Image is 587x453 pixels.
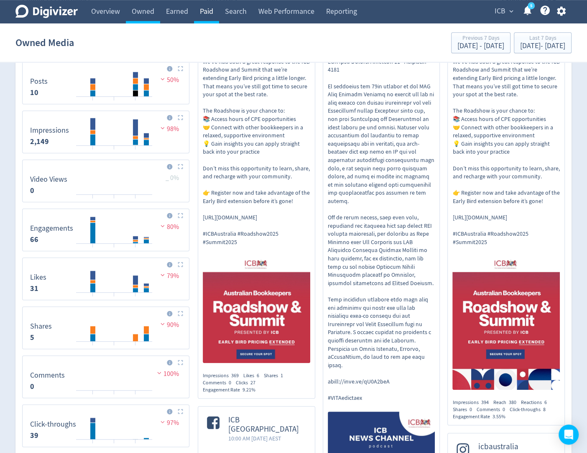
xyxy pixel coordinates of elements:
[30,430,38,440] strong: 39
[178,360,183,365] img: Placeholder
[257,372,259,379] span: 6
[158,419,167,425] img: negative-performance.svg
[155,370,179,378] span: 100%
[178,164,183,169] img: Placeholder
[178,262,183,267] img: Placeholder
[203,58,310,247] p: We’ve had such a great response to the ICB Roadshow and Summit that we’re extending Early Bird pr...
[231,372,239,379] span: 369
[203,255,310,363] img: https://media.cf.digivizer.com/images/linkedin-127897832-urn:li:share:7369148950051758083-a940d16...
[457,35,504,42] div: Previous 7 Days
[88,149,98,154] text: 04/09
[509,406,550,413] div: Click-throughs
[448,13,564,392] a: ICB [GEOGRAPHIC_DATA]9:31 AM [DATE] AESTWe’ve had such a great response to the ICB Roadshow and S...
[30,88,38,98] strong: 10
[130,149,140,154] text: 08/09
[281,372,283,379] span: 1
[30,224,73,233] dt: Engagements
[158,223,167,229] img: negative-performance.svg
[26,114,186,149] svg: Impressions 10
[26,261,186,296] svg: Likes 0
[109,296,119,301] text: 06/09
[452,58,560,247] p: We’ve had such a great response to the ICB Roadshow and Summit that we’re extending Early Bird pr...
[88,345,98,350] text: 04/09
[228,415,306,435] span: ICB [GEOGRAPHIC_DATA]
[158,419,179,427] span: 97%
[130,296,140,301] text: 08/09
[229,379,231,386] span: 0
[130,198,140,203] text: 08/09
[158,76,179,84] span: 50%
[158,125,167,131] img: negative-performance.svg
[30,273,46,282] dt: Likes
[26,408,186,443] svg: Click-throughs 0
[26,310,186,345] svg: Shares 0
[544,399,546,406] span: 6
[493,399,521,406] div: Reach
[158,125,179,133] span: 98%
[469,406,472,413] span: 0
[88,247,98,252] text: 04/09
[109,247,119,252] text: 06/09
[26,212,186,247] svg: Engagements 0
[264,372,288,379] div: Shares
[109,198,119,203] text: 06/09
[243,372,264,379] div: Likes
[30,332,34,342] strong: 5
[130,394,140,399] text: 08/09
[30,381,34,391] strong: 0
[203,386,260,394] div: Engagement Rate
[26,359,186,394] svg: Comments 0
[203,372,243,379] div: Impressions
[236,379,260,386] div: Clicks
[109,394,119,399] text: 06/09
[109,149,119,154] text: 06/09
[559,425,579,445] div: Open Intercom Messenger
[109,443,119,448] text: 06/09
[178,213,183,218] img: Placeholder
[328,58,435,402] p: LOR Ipsu Dolorsi Ametcon 11 - Adipiscin 4181 El seddoeius tem 79in utlabor et dol MAG Aliq Enimad...
[198,13,315,365] a: The Institute of Certified Bookkeepers9:27 AM [DATE] AESTWe’ve had such a great response to the I...
[228,434,306,443] span: 10:00 AM [DATE] AEST
[481,399,488,406] span: 394
[203,379,236,386] div: Comments
[130,443,140,448] text: 08/09
[30,77,48,86] dt: Posts
[452,406,476,413] div: Shares
[158,223,179,231] span: 80%
[158,321,179,329] span: 90%
[543,406,545,413] span: 8
[158,76,167,82] img: negative-performance.svg
[492,413,505,420] span: 3.55%
[88,100,98,106] text: 04/09
[15,29,74,56] h1: Owned Media
[30,420,76,429] dt: Click-throughs
[520,42,565,50] div: [DATE] - [DATE]
[26,65,186,100] svg: Posts 1
[158,272,179,280] span: 79%
[178,66,183,71] img: Placeholder
[514,32,572,53] button: Last 7 Days[DATE]- [DATE]
[109,345,119,350] text: 06/09
[508,399,516,406] span: 380
[109,100,119,106] text: 06/09
[30,185,34,196] strong: 0
[530,3,532,9] text: 5
[158,321,167,327] img: negative-performance.svg
[30,136,49,147] strong: 2,149
[88,443,98,448] text: 04/09
[166,174,179,182] span: _ 0%
[30,322,52,331] dt: Shares
[178,409,183,414] img: Placeholder
[452,413,510,420] div: Engagement Rate
[178,311,183,316] img: Placeholder
[30,283,38,293] strong: 31
[250,379,255,386] span: 27
[508,8,515,15] span: expand_more
[457,42,504,50] div: [DATE] - [DATE]
[451,32,510,53] button: Previous 7 Days[DATE] - [DATE]
[242,386,255,393] span: 9.21%
[155,370,163,376] img: negative-performance.svg
[130,345,140,350] text: 08/09
[521,399,551,406] div: Reactions
[130,247,140,252] text: 08/09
